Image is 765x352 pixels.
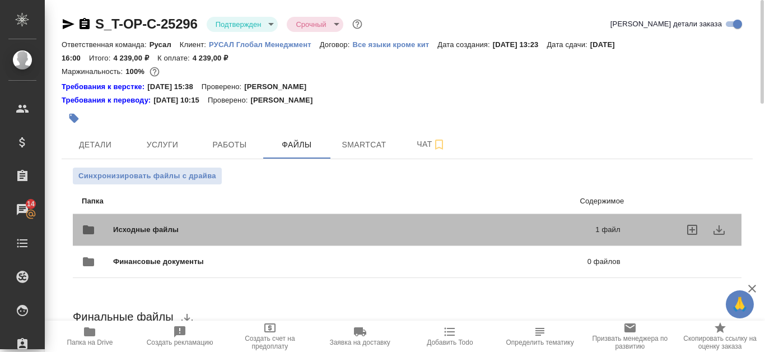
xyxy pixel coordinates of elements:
[726,290,754,318] button: 🙏
[212,20,265,29] button: Подтвержден
[73,311,174,323] span: Финальные файлы
[232,335,309,350] span: Создать счет на предоплату
[68,138,122,152] span: Детали
[150,40,180,49] p: Русал
[3,196,42,224] a: 14
[352,40,437,49] p: Все языки кроме кит
[62,17,75,31] button: Скопировать ссылку для ЯМессенджера
[180,40,209,49] p: Клиент:
[395,256,620,267] p: 0 файлов
[62,81,147,92] div: Нажми, чтобы открыть папку с инструкцией
[592,335,669,350] span: Призвать менеджера по развитию
[75,248,102,275] button: folder
[62,67,125,76] p: Маржинальность:
[113,256,395,267] span: Финансовые документы
[147,339,213,346] span: Создать рекламацию
[95,16,198,31] a: S_T-OP-C-25296
[203,138,256,152] span: Работы
[270,138,324,152] span: Файлы
[193,54,237,62] p: 4 239,00 ₽
[493,40,547,49] p: [DATE] 13:23
[62,106,86,131] button: Добавить тэг
[250,95,321,106] p: [PERSON_NAME]
[315,321,405,352] button: Заявка на доставку
[682,335,758,350] span: Скопировать ссылку на оценку заказа
[427,339,473,346] span: Добавить Todo
[404,137,458,151] span: Чат
[153,95,208,106] p: [DATE] 10:15
[244,81,315,92] p: [PERSON_NAME]
[225,321,315,352] button: Создать счет на предоплату
[174,305,200,332] button: download
[679,216,706,243] label: uploadFiles
[202,81,245,92] p: Проверено:
[157,54,193,62] p: К оплате:
[207,17,278,32] div: Подтвержден
[320,40,353,49] p: Договор:
[62,95,153,106] a: Требования к переводу:
[89,54,113,62] p: Итого:
[730,293,749,316] span: 🙏
[342,196,624,207] p: Содержимое
[209,40,320,49] p: РУСАЛ Глобал Менеджмент
[62,81,147,92] a: Требования к верстке:
[20,198,41,210] span: 14
[113,54,157,62] p: 4 239,00 ₽
[437,40,492,49] p: Дата создания:
[67,339,113,346] span: Папка на Drive
[495,321,585,352] button: Определить тематику
[585,321,675,352] button: Призвать менеджера по развитию
[136,138,189,152] span: Услуги
[292,20,329,29] button: Срочный
[209,39,320,49] a: РУСАЛ Глобал Менеджмент
[547,40,590,49] p: Дата сдачи:
[62,40,150,49] p: Ответственная команда:
[147,64,162,79] button: 0.00 RUB;
[82,196,342,207] p: Папка
[125,67,147,76] p: 100%
[208,95,251,106] p: Проверено:
[78,17,91,31] button: Скопировать ссылку
[352,39,437,49] a: Все языки кроме кит
[610,18,722,30] span: [PERSON_NAME] детали заказа
[75,216,102,243] button: folder
[706,216,733,243] button: download
[387,224,620,235] p: 1 файл
[135,321,225,352] button: Создать рекламацию
[405,321,495,352] button: Добавить Todo
[78,170,216,182] span: Синхронизировать файлы с драйва
[432,138,446,151] svg: Подписаться
[147,81,202,92] p: [DATE] 15:38
[73,168,222,184] button: Синхронизировать файлы с драйва
[337,138,391,152] span: Smartcat
[329,339,390,346] span: Заявка на доставку
[506,339,573,346] span: Определить тематику
[350,17,365,31] button: Доп статусы указывают на важность/срочность заказа
[287,17,343,32] div: Подтвержден
[113,224,387,235] span: Исходные файлы
[62,95,153,106] div: Нажми, чтобы открыть папку с инструкцией
[45,321,135,352] button: Папка на Drive
[675,321,765,352] button: Скопировать ссылку на оценку заказа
